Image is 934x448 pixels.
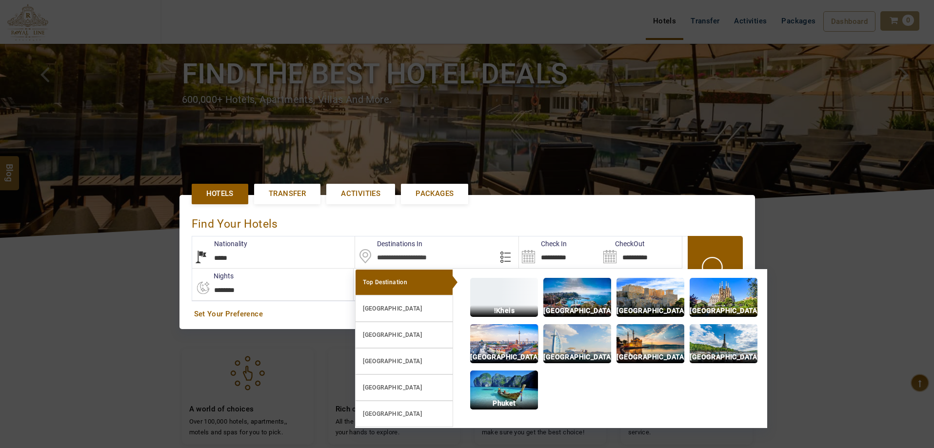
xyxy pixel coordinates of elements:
label: CheckOut [600,239,645,249]
b: Top Destination [363,279,407,286]
span: Transfer [269,189,306,199]
img: img [690,278,757,317]
span: Activities [341,189,380,199]
img: img [470,278,538,317]
img: img [543,278,611,317]
p: Phuket [470,398,538,409]
img: img [470,324,538,363]
img: img [470,370,538,409]
label: Nationality [192,239,247,249]
img: img [616,324,684,363]
b: [GEOGRAPHIC_DATA] [363,384,422,391]
img: img [690,324,757,363]
p: [GEOGRAPHIC_DATA] [690,351,757,363]
a: [GEOGRAPHIC_DATA] [355,295,453,322]
a: [GEOGRAPHIC_DATA] [355,401,453,427]
a: [GEOGRAPHIC_DATA] [355,348,453,374]
p: [GEOGRAPHIC_DATA] [690,305,757,316]
a: Top Destination [355,269,453,295]
a: [GEOGRAPHIC_DATA] [355,374,453,401]
span: Hotels [206,189,234,199]
b: [GEOGRAPHIC_DATA] [363,331,422,338]
img: img [616,278,684,317]
p: [GEOGRAPHIC_DATA] [616,351,684,363]
a: Transfer [254,184,320,204]
a: [GEOGRAPHIC_DATA] [355,322,453,348]
b: [GEOGRAPHIC_DATA] [363,358,422,365]
a: Activities [326,184,395,204]
label: nights [192,271,234,281]
label: Check In [519,239,567,249]
a: Hotels [192,184,248,204]
b: [GEOGRAPHIC_DATA] [363,305,422,312]
p: [GEOGRAPHIC_DATA] [543,305,611,316]
span: Packages [416,189,454,199]
p: [GEOGRAPHIC_DATA] [543,351,611,363]
p: [GEOGRAPHIC_DATA] [616,305,684,316]
a: Packages [401,184,468,204]
p: [GEOGRAPHIC_DATA] [470,351,538,363]
a: Set Your Preference [194,309,740,319]
label: Destinations In [355,239,422,249]
label: Rooms [354,271,397,281]
input: Search [519,236,600,268]
img: img [543,324,611,363]
b: [GEOGRAPHIC_DATA] [363,410,422,417]
p: !Kheis [470,305,538,316]
input: Search [600,236,682,268]
div: Find Your Hotels [192,207,743,236]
